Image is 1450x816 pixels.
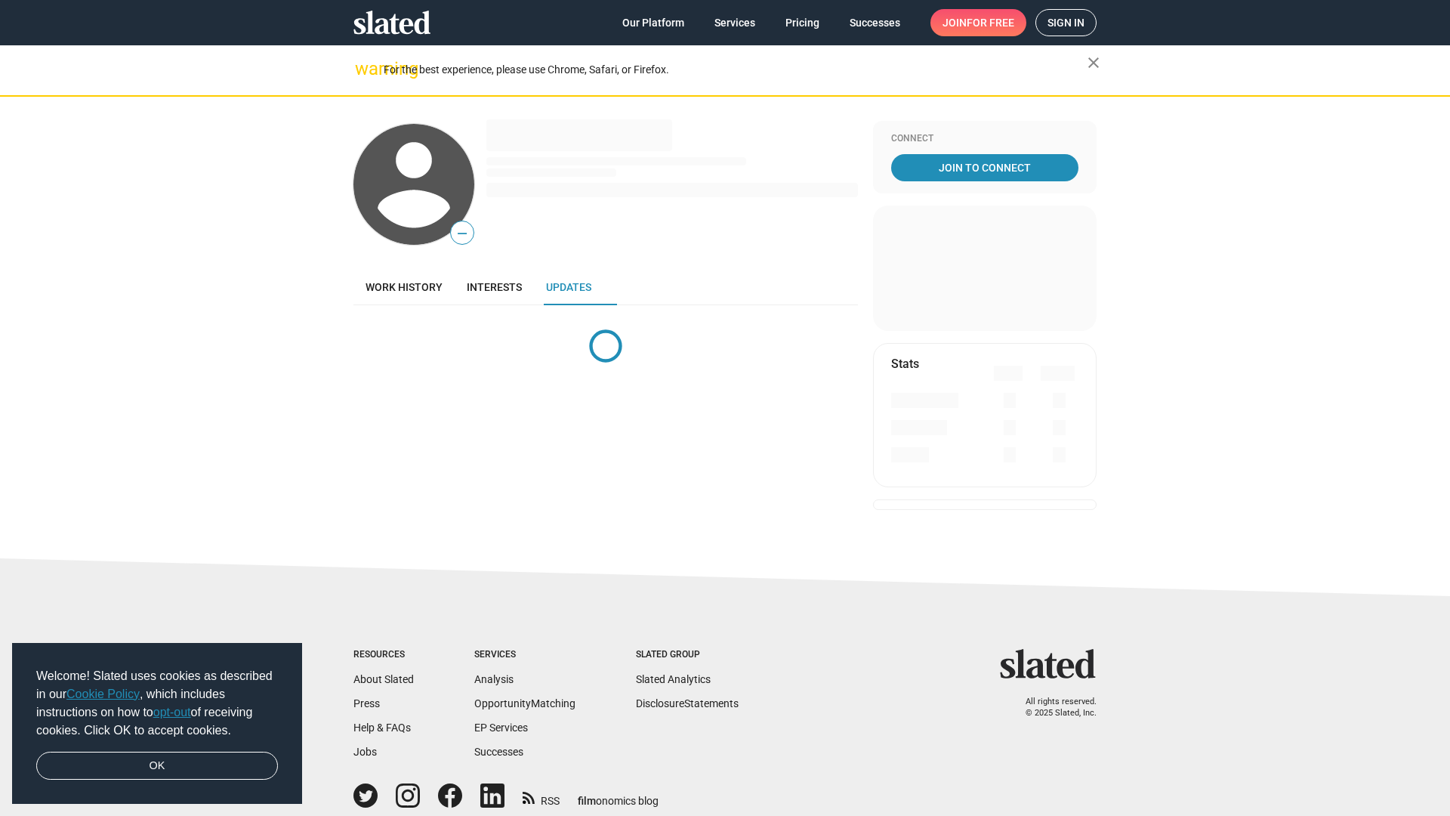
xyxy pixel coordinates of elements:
span: Services [714,9,755,36]
a: Interests [455,269,534,305]
a: dismiss cookie message [36,752,278,780]
a: Joinfor free [930,9,1026,36]
div: For the best experience, please use Chrome, Safari, or Firefox. [384,60,1087,80]
div: cookieconsent [12,643,302,805]
span: Join To Connect [894,154,1075,181]
a: Analysis [474,673,514,685]
a: Jobs [353,746,377,758]
a: RSS [523,785,560,808]
a: Our Platform [610,9,696,36]
span: Updates [546,281,591,293]
a: DisclosureStatements [636,697,739,709]
span: Pricing [785,9,819,36]
a: Cookie Policy [66,688,140,700]
a: Successes [838,9,912,36]
a: About Slated [353,673,414,685]
a: opt-out [153,706,191,719]
span: Work history [366,281,443,293]
span: for free [967,9,1014,36]
span: Interests [467,281,522,293]
a: Work history [353,269,455,305]
span: Welcome! Slated uses cookies as described in our , which includes instructions on how to of recei... [36,667,278,740]
span: film [578,795,596,807]
div: Resources [353,649,414,661]
a: Updates [534,269,603,305]
a: Services [702,9,767,36]
div: Slated Group [636,649,739,661]
a: EP Services [474,722,528,734]
span: Successes [850,9,900,36]
div: Connect [891,133,1078,145]
mat-card-title: Stats [891,356,919,372]
span: — [451,224,474,243]
span: Join [942,9,1014,36]
a: Successes [474,746,523,758]
a: Join To Connect [891,154,1078,181]
span: Our Platform [622,9,684,36]
mat-icon: close [1084,54,1103,72]
a: Press [353,697,380,709]
a: Slated Analytics [636,673,711,685]
p: All rights reserved. © 2025 Slated, Inc. [1010,697,1097,719]
a: OpportunityMatching [474,697,575,709]
a: Pricing [773,9,831,36]
a: Sign in [1035,9,1097,36]
a: filmonomics blog [578,782,659,808]
mat-icon: warning [355,60,373,78]
div: Services [474,649,575,661]
span: Sign in [1047,10,1084,36]
a: Help & FAQs [353,722,411,734]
